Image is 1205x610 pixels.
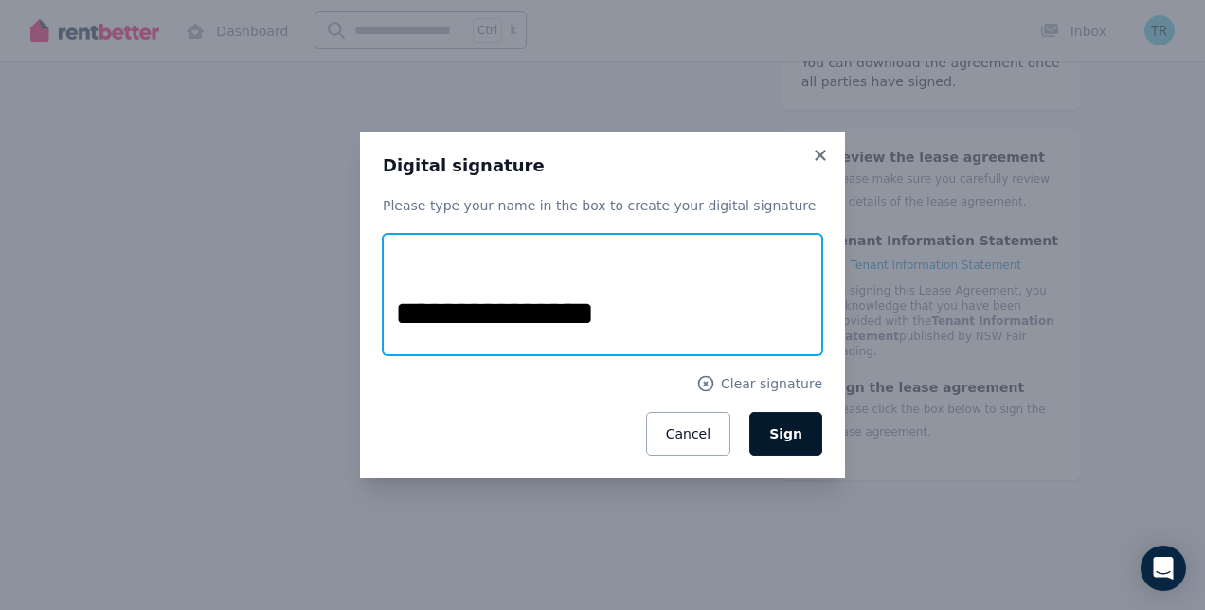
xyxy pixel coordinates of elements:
p: Please type your name in the box to create your digital signature [383,196,822,215]
h3: Digital signature [383,154,822,177]
span: Clear signature [721,374,822,393]
button: Sign [749,412,822,456]
span: Sign [769,426,802,441]
button: Cancel [646,412,730,456]
div: Open Intercom Messenger [1141,546,1186,591]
